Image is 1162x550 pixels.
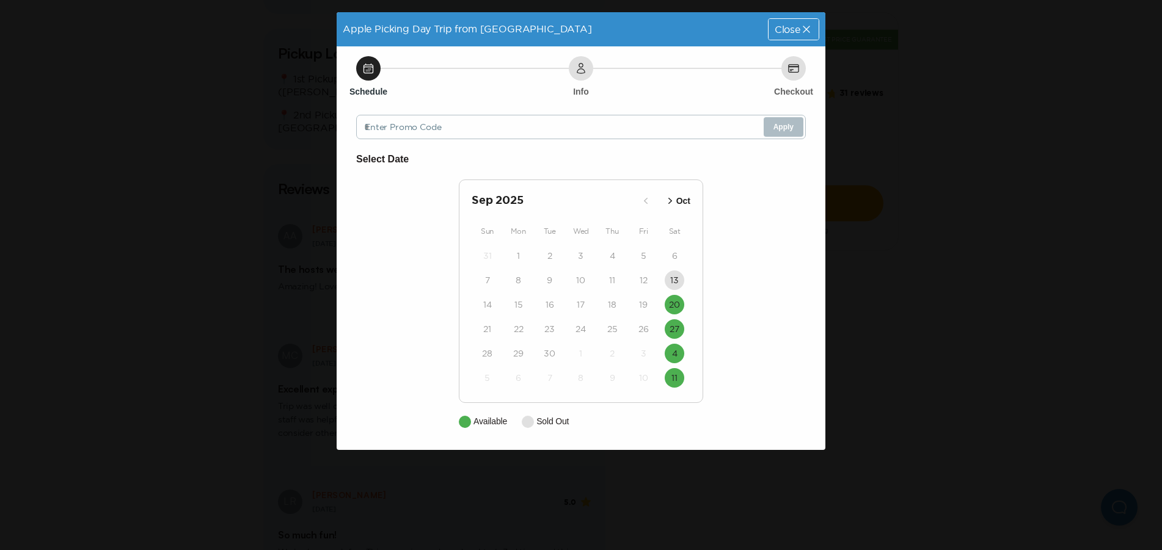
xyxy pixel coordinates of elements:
time: 10 [576,274,585,286]
button: 5 [634,246,653,266]
button: 4 [665,344,684,363]
time: 3 [641,347,646,360]
div: Sat [659,224,690,239]
button: 28 [478,344,497,363]
button: 11 [665,368,684,388]
time: 15 [514,299,523,311]
time: 27 [670,323,679,335]
p: Available [473,415,507,428]
time: 20 [669,299,680,311]
button: 13 [665,270,684,290]
time: 11 [609,274,615,286]
button: 30 [540,344,560,363]
time: 25 [607,323,618,335]
button: 11 [602,270,622,290]
time: 21 [483,323,491,335]
h6: Schedule [349,85,387,98]
time: 2 [610,347,615,360]
time: 11 [671,372,678,384]
h6: Info [573,85,589,98]
button: 23 [540,319,560,339]
time: 22 [514,323,524,335]
button: 14 [478,295,497,314]
button: 5 [478,368,497,388]
button: 18 [602,295,622,314]
time: 10 [639,372,648,384]
time: 8 [516,274,521,286]
time: 6 [672,250,678,262]
time: 8 [578,372,583,384]
time: 9 [610,372,615,384]
time: 29 [513,347,524,360]
time: 9 [547,274,552,286]
time: 23 [544,323,555,335]
time: 18 [608,299,616,311]
button: 7 [478,270,497,290]
button: 6 [665,246,684,266]
h6: Select Date [356,151,806,167]
time: 3 [578,250,583,262]
button: 15 [509,295,528,314]
button: 29 [509,344,528,363]
time: 7 [547,372,552,384]
button: 10 [571,270,591,290]
time: 4 [672,347,678,360]
div: Fri [628,224,659,239]
div: Tue [534,224,565,239]
button: Oct [660,191,694,211]
time: 13 [670,274,679,286]
time: 14 [483,299,492,311]
button: 22 [509,319,528,339]
button: 7 [540,368,560,388]
button: 16 [540,295,560,314]
button: 26 [634,319,653,339]
time: 19 [639,299,648,311]
button: 8 [571,368,591,388]
time: 24 [576,323,586,335]
span: Apple Picking Day Trip from [GEOGRAPHIC_DATA] [343,23,592,34]
time: 1 [579,347,582,360]
time: 16 [546,299,554,311]
time: 4 [610,250,615,262]
button: 9 [602,368,622,388]
button: 10 [634,368,653,388]
time: 7 [485,274,490,286]
time: 17 [577,299,585,311]
div: Thu [597,224,628,239]
div: Sun [472,224,503,239]
time: 12 [640,274,648,286]
time: 6 [516,372,521,384]
time: 5 [484,372,490,384]
time: 26 [638,323,649,335]
time: 1 [517,250,520,262]
button: 1 [571,344,591,363]
button: 12 [634,270,653,290]
button: 2 [540,246,560,266]
button: 17 [571,295,591,314]
button: 3 [571,246,591,266]
button: 6 [509,368,528,388]
time: 30 [544,347,555,360]
button: 1 [509,246,528,266]
div: Mon [503,224,534,239]
button: 4 [602,246,622,266]
button: 3 [634,344,653,363]
time: 2 [547,250,552,262]
button: 31 [478,246,497,266]
button: 19 [634,295,653,314]
button: 27 [665,319,684,339]
button: 21 [478,319,497,339]
button: 9 [540,270,560,290]
button: 24 [571,319,591,339]
h6: Checkout [774,85,813,98]
div: Wed [565,224,596,239]
button: 20 [665,295,684,314]
p: Sold Out [536,415,569,428]
time: 31 [483,250,492,262]
button: 2 [602,344,622,363]
span: Close [775,24,800,34]
button: 8 [509,270,528,290]
time: 5 [641,250,646,262]
h2: Sep 2025 [472,192,636,209]
time: 28 [482,347,492,360]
